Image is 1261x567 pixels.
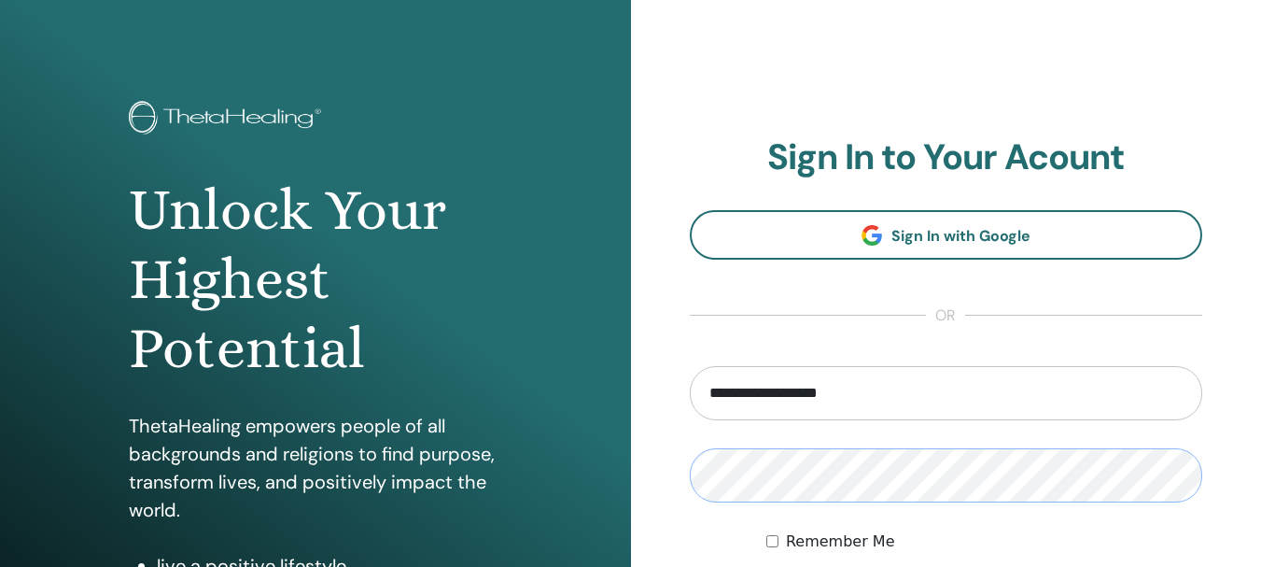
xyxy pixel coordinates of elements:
[891,226,1030,246] span: Sign In with Google
[129,176,502,384] h1: Unlock Your Highest Potential
[129,412,502,524] p: ThetaHealing empowers people of all backgrounds and religions to find purpose, transform lives, a...
[926,305,965,327] span: or
[690,136,1203,179] h2: Sign In to Your Acount
[766,531,1202,553] div: Keep me authenticated indefinitely or until I manually logout
[690,210,1203,260] a: Sign In with Google
[786,531,895,553] label: Remember Me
